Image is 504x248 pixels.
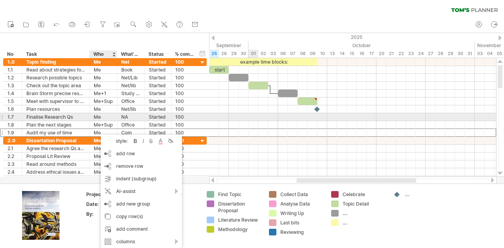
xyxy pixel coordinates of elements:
div: .... [405,191,448,198]
div: Agree the research Qs and scope [26,145,85,152]
div: AI-assist [101,185,182,198]
div: Tuesday, 30 September 2025 [239,50,248,58]
div: Wednesday, 29 October 2025 [445,50,455,58]
div: Monday, 6 October 2025 [278,50,288,58]
div: 2.1 [7,145,18,152]
div: .... [343,219,385,226]
div: Net/lib [121,105,141,113]
div: Friday, 24 October 2025 [416,50,426,58]
div: 100 [175,145,194,152]
div: 100 [175,105,194,113]
div: Thursday, 30 October 2025 [455,50,465,58]
div: Finalise Research Qs [26,113,85,121]
div: Plan resources [26,105,85,113]
div: Friday, 26 September 2025 [219,50,229,58]
div: Me [94,152,113,160]
div: Proposal Lit Review [26,152,85,160]
div: No [7,50,18,58]
div: Dissertation Proposal [218,200,261,214]
div: 100 [175,74,194,81]
div: Started [149,97,167,105]
div: Reviewing [280,229,323,235]
div: Date: [86,201,130,208]
div: Dissertation Proposal [26,137,85,144]
div: Collect Data [280,191,323,198]
div: Thursday, 2 October 2025 [258,50,268,58]
div: Research possible topics [26,74,85,81]
div: 100 [175,113,194,121]
div: Wednesday, 15 October 2025 [347,50,357,58]
div: columns [101,235,182,248]
div: Find Topic [218,191,261,198]
div: Read about strategies for finding a topic [26,66,85,73]
div: Wednesday, 8 October 2025 [298,50,308,58]
div: Started [149,121,167,129]
div: Read around methods [26,160,85,168]
div: 2.2 [7,152,18,160]
div: Net/Lib [121,74,141,81]
span: remove row [116,163,143,169]
div: 1.2 [7,74,18,81]
div: Me [94,137,113,144]
div: Status [148,50,167,58]
div: 2.5 [7,176,18,184]
div: 100 [175,97,194,105]
div: Plan the next stages [26,121,85,129]
div: Book [121,66,141,73]
div: By: [86,211,130,217]
div: 100 [175,58,194,66]
div: Friday, 17 October 2025 [367,50,376,58]
div: Tuesday, 28 October 2025 [435,50,445,58]
div: start [209,66,229,73]
div: Project: [86,191,130,198]
div: Who [93,50,113,58]
div: Friday, 10 October 2025 [317,50,327,58]
div: Me [94,113,113,121]
div: Office [121,121,141,129]
div: .... [343,210,385,217]
div: Analyse Data [280,200,323,207]
div: indent (subgroup) [101,173,182,185]
div: add comment [101,223,182,235]
div: 1.9 [7,129,18,136]
div: 100 [175,82,194,89]
div: Brain Storm precise research Qs [26,90,85,97]
div: October 2025 [248,41,475,50]
div: 1.1 [7,66,18,73]
div: Monday, 3 November 2025 [475,50,485,58]
div: Monday, 20 October 2025 [376,50,386,58]
div: Me [94,105,113,113]
div: 2.0 [7,137,18,144]
div: Address ethical issues and prepare ethical statement [26,168,85,176]
div: Audit my use of time [26,129,85,136]
div: Started [149,90,167,97]
div: Me [94,58,113,66]
div: Me+Sup [94,97,113,105]
div: Topic finding [26,58,85,66]
div: Me+Sup [94,121,113,129]
div: 1.5 [7,97,18,105]
div: 100 [175,129,194,136]
div: Thursday, 9 October 2025 [308,50,317,58]
div: Me [94,145,113,152]
div: 1.3 [7,82,18,89]
div: 100 [175,90,194,97]
div: % complete [175,50,194,58]
div: 100 [175,168,194,176]
div: Thursday, 16 October 2025 [357,50,367,58]
div: Me [94,168,113,176]
div: Started [149,129,167,136]
div: Started [149,74,167,81]
img: ae64b563-e3e0-416d-90a8-e32b171956a1.jpg [22,191,59,240]
div: copy row(s) [101,210,182,223]
div: Net [121,58,141,66]
div: Started [149,58,167,66]
div: 1.6 [7,105,18,113]
div: Wednesday, 1 October 2025 [248,50,258,58]
div: NA [121,113,141,121]
div: 1.7 [7,113,18,121]
div: Tuesday, 4 November 2025 [485,50,495,58]
div: Started [149,105,167,113]
div: style: [104,138,132,144]
div: Writing Up [280,210,323,217]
